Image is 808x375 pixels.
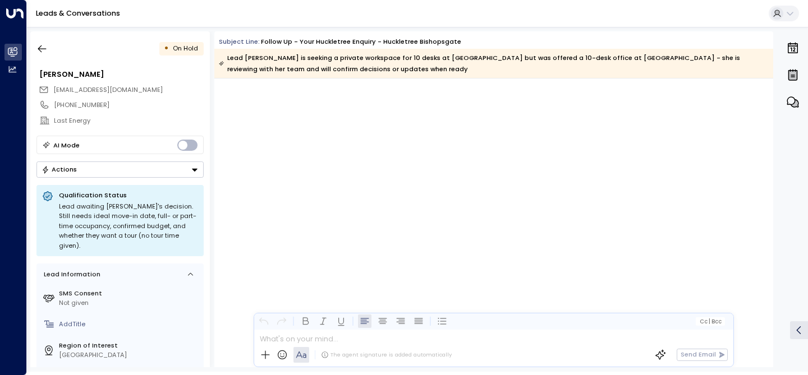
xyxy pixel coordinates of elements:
div: Last Energy [54,116,203,126]
label: SMS Consent [59,289,200,298]
div: AddTitle [59,320,200,329]
span: abutler@lastenergy.com [53,85,163,95]
span: Cc Bcc [700,318,722,325]
span: On Hold [173,44,198,53]
p: Qualification Status [59,191,198,200]
div: Lead awaiting [PERSON_NAME]'s decision. Still needs ideal move-in date, full- or part-time occupa... [59,202,198,251]
span: [EMAIL_ADDRESS][DOMAIN_NAME] [53,85,163,94]
span: | [709,318,710,325]
div: Follow up - Your Huckletree Enquiry - Huckletree Bishopsgate [261,37,461,47]
div: • [164,40,169,57]
div: Button group with a nested menu [36,161,204,178]
button: Undo [257,314,270,328]
div: AI Mode [53,140,80,151]
label: Region of Interest [59,341,200,350]
button: Redo [275,314,288,328]
div: [PERSON_NAME] [39,69,203,80]
div: Lead Information [40,270,100,279]
div: Actions [42,165,77,173]
div: [PHONE_NUMBER] [54,100,203,110]
span: Subject Line: [219,37,260,46]
div: The agent signature is added automatically [321,351,452,359]
button: Cc|Bcc [696,317,725,326]
div: [GEOGRAPHIC_DATA] [59,350,200,360]
a: Leads & Conversations [36,8,120,18]
div: Not given [59,298,200,308]
div: Lead [PERSON_NAME] is seeking a private workspace for 10 desks at [GEOGRAPHIC_DATA] but was offer... [219,52,768,75]
button: Actions [36,161,204,178]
